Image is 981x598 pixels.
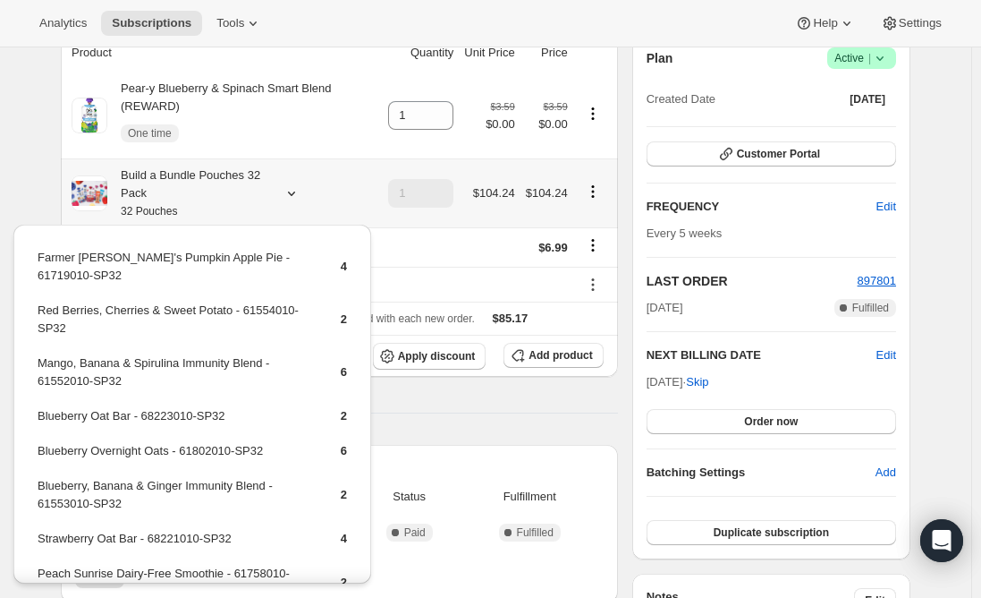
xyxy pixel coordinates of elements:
th: Product [61,33,383,73]
span: 2 [341,488,347,501]
span: Status [363,488,456,506]
div: Open Intercom Messenger [920,519,963,562]
span: 6 [341,444,347,457]
button: Skip [675,368,719,397]
span: Skip [686,373,708,391]
span: Paid [404,525,426,540]
span: Fulfillment [467,488,593,506]
span: 2 [341,409,347,423]
img: product img [72,98,107,133]
h2: FREQUENCY [647,198,876,216]
th: Unit Price [459,33,520,73]
span: 6 [341,365,347,379]
span: Analytics [39,16,87,30]
button: Shipping actions [579,235,607,255]
span: Customer Portal [737,147,820,161]
td: Blueberry, Banana & Ginger Immunity Blend - 61553010-SP32 [37,476,310,527]
button: Product actions [579,104,607,124]
a: 897801 [858,274,896,287]
span: Fulfilled [852,301,889,315]
span: 4 [341,260,347,273]
button: [DATE] [839,87,896,112]
span: | [868,51,871,65]
span: Active [834,49,889,67]
td: Strawberry Oat Bar - 68221010-SP32 [37,529,310,562]
button: Add product [503,343,603,368]
div: Pear-y Blueberry & Spinach Smart Blend (REWARD) [107,80,377,151]
span: Subscriptions [112,16,191,30]
span: Every 5 weeks [647,226,723,240]
span: Fulfilled [517,525,554,540]
small: $3.59 [491,101,515,112]
small: 32 Pouches [121,205,177,218]
button: Settings [870,11,952,36]
th: Price [520,33,573,73]
button: Add [865,458,907,487]
span: Apply discount [398,349,476,363]
td: Mango, Banana & Spirulina Immunity Blend - 61552010-SP32 [37,354,310,405]
span: $104.24 [473,186,515,200]
button: Product actions [579,182,607,201]
h6: Batching Settings [647,464,875,482]
span: Settings [899,16,942,30]
button: Edit [866,192,907,221]
button: Help [784,11,866,36]
span: Help [813,16,837,30]
h2: LAST ORDER [647,272,858,290]
span: $0.00 [526,115,568,133]
td: Farmer [PERSON_NAME]'s Pumpkin Apple Pie - 61719010-SP32 [37,248,310,299]
span: Add product [529,348,592,363]
button: Analytics [29,11,97,36]
span: $104.24 [526,186,568,200]
span: Order now [744,414,798,429]
span: $0.00 [486,115,515,133]
th: Quantity [383,33,459,73]
button: Customer Portal [647,141,896,167]
span: $6.99 [538,241,568,254]
small: $3.59 [544,101,568,112]
td: Blueberry Overnight Oats - 61802010-SP32 [37,441,310,474]
td: Red Berries, Cherries & Sweet Potato - 61554010-SP32 [37,301,310,352]
button: Subscriptions [101,11,202,36]
span: Edit [876,198,896,216]
div: Build a Bundle Pouches 32 Pack [107,167,268,220]
button: Duplicate subscription [647,520,896,545]
span: Tools [216,16,244,30]
button: Edit [876,346,896,364]
span: $85.17 [493,312,529,325]
button: Tools [206,11,273,36]
h2: Plan [647,49,673,67]
button: Apply discount [373,343,486,370]
span: Duplicate subscription [714,525,829,540]
span: 4 [341,532,347,545]
span: [DATE] · [647,375,709,389]
span: [DATE] [850,92,885,107]
span: Add [875,464,896,482]
button: Order now [647,409,896,434]
span: 2 [341,576,347,589]
span: One time [128,126,172,141]
button: 897801 [858,272,896,290]
span: Created Date [647,90,715,108]
span: [DATE] [647,299,683,317]
td: Blueberry Oat Bar - 68223010-SP32 [37,406,310,440]
h2: NEXT BILLING DATE [647,346,876,364]
span: 2 [341,312,347,326]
